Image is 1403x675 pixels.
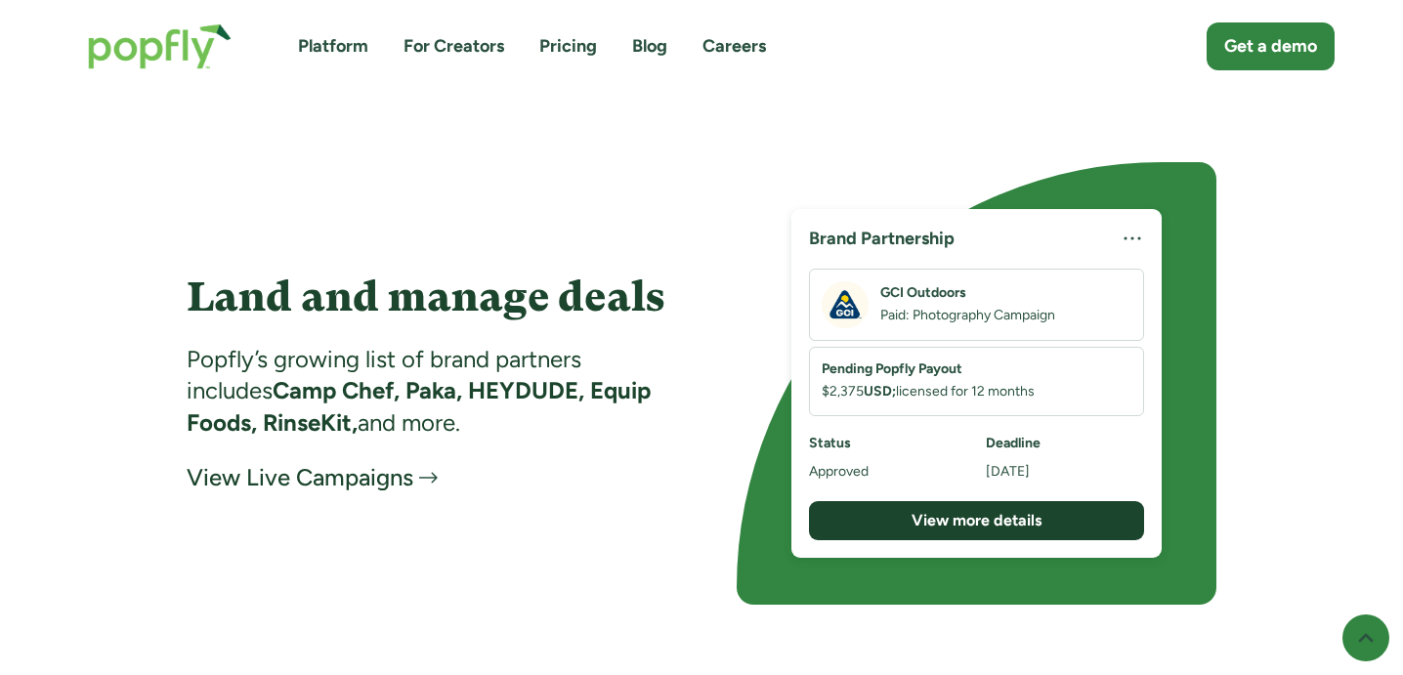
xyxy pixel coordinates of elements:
[187,344,666,439] div: Popfly’s growing list of brand partners includes and more.
[809,459,968,484] div: Approved
[187,462,413,493] div: View Live Campaigns
[822,379,1035,403] div: $2,375 licensed for 12 months
[809,227,968,251] h5: Brand Partnership
[632,34,667,59] a: Blog
[1207,22,1335,70] a: Get a demo
[187,274,666,320] h4: Land and manage deals
[539,34,597,59] a: Pricing
[1224,34,1317,59] div: Get a demo
[702,34,766,59] a: Careers
[809,434,968,453] h6: Status
[404,34,504,59] a: For Creators
[880,303,1055,327] div: Paid: Photography Campaign
[986,434,1145,453] h6: Deadline
[827,510,1127,531] div: View more details
[880,283,1055,303] h6: GCI Outdoors
[822,359,1035,379] h6: Pending Popfly Payout
[187,462,438,493] a: View Live Campaigns
[298,34,368,59] a: Platform
[187,376,651,436] strong: Camp Chef, Paka, HEYDUDE, Equip Foods, RinseKit,
[986,459,1145,484] div: [DATE]
[68,4,251,89] a: home
[864,383,896,400] strong: USD;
